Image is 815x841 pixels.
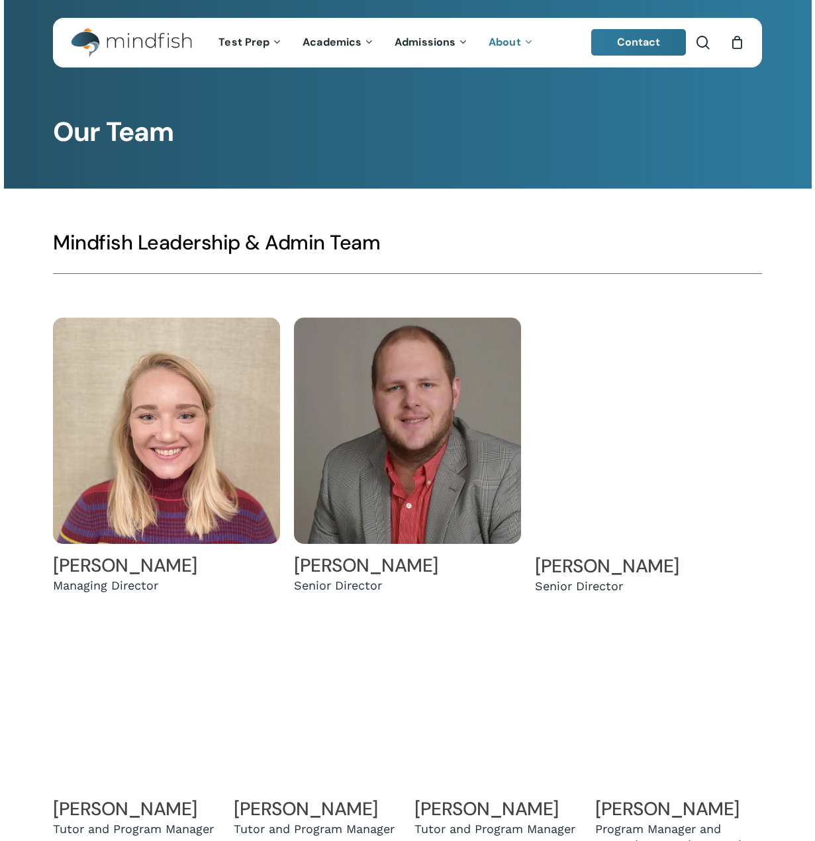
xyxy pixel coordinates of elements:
a: [PERSON_NAME] [595,797,740,821]
img: Hailey Andler [53,318,279,544]
a: Academics [293,37,385,48]
div: Tutor and Program Manager [414,821,581,837]
h3: Mindfish Leadership & Admin Team [53,230,762,255]
span: About [489,35,521,49]
img: Holly Andreassen [53,621,219,787]
a: [PERSON_NAME] [234,797,378,821]
a: [PERSON_NAME] [53,797,197,821]
div: Tutor and Program Manager [234,821,400,837]
div: Senior Director [294,578,520,594]
a: Test Prep [209,37,293,48]
span: Admissions [395,35,455,49]
span: Contact [617,35,661,49]
a: [PERSON_NAME] [535,554,679,578]
img: Jen Eyberg [595,621,761,787]
h1: Our Team [53,116,762,148]
a: About [479,37,544,48]
img: Jason King [414,621,581,787]
div: Senior Director [535,578,761,594]
img: Sophia Matuszewicz [234,621,400,787]
div: Managing Director [53,578,279,594]
div: Tutor and Program Manager [53,821,219,837]
a: Admissions [385,37,479,48]
span: Test Prep [218,35,269,49]
span: Academics [303,35,361,49]
a: Contact [591,29,687,56]
a: [PERSON_NAME] [294,553,438,578]
img: Mac Wetherbee [294,318,520,544]
a: [PERSON_NAME] [414,797,559,821]
a: [PERSON_NAME] [53,553,197,578]
a: Cart [730,35,744,50]
img: Helen Terndrup [535,318,761,545]
header: Main Menu [53,18,762,67]
nav: Main Menu [209,18,544,67]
